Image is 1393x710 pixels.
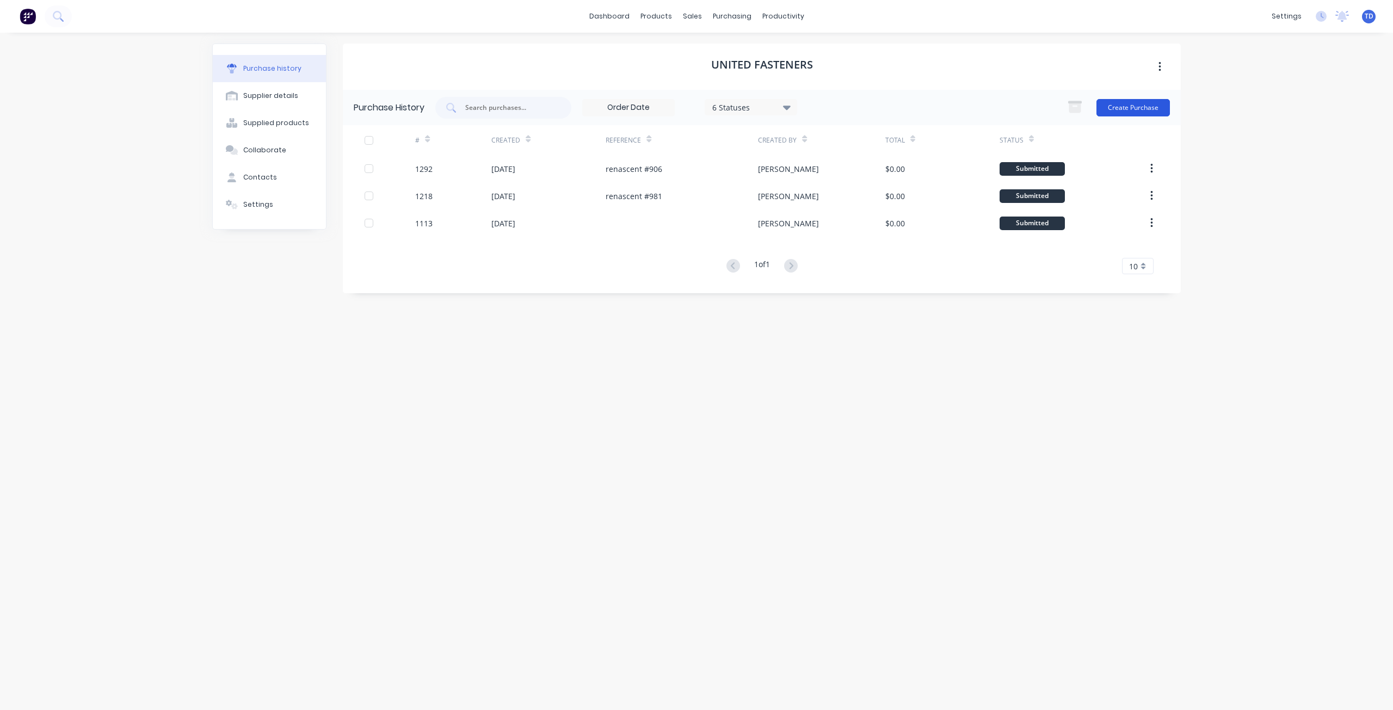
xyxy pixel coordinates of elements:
span: TD [1365,11,1373,21]
div: productivity [757,8,810,24]
div: Status [1000,135,1024,145]
div: Submitted [1000,162,1065,176]
button: Create Purchase [1096,99,1170,116]
button: Contacts [213,164,326,191]
div: Supplier details [243,91,298,101]
div: [PERSON_NAME] [758,218,819,229]
button: Supplied products [213,109,326,137]
div: [DATE] [491,218,515,229]
div: Purchase history [243,64,301,73]
div: [PERSON_NAME] [758,190,819,202]
span: 10 [1129,261,1138,272]
div: Submitted [1000,217,1065,230]
div: $0.00 [885,163,905,175]
div: products [635,8,677,24]
div: 1292 [415,163,433,175]
div: sales [677,8,707,24]
img: Factory [20,8,36,24]
div: 1218 [415,190,433,202]
h1: united fasteners [711,58,813,71]
input: Search purchases... [464,102,554,113]
div: [DATE] [491,163,515,175]
button: Supplier details [213,82,326,109]
div: Created By [758,135,797,145]
div: settings [1266,8,1307,24]
div: Contacts [243,172,277,182]
button: Purchase history [213,55,326,82]
div: Purchase History [354,101,424,114]
div: Created [491,135,520,145]
div: Settings [243,200,273,209]
div: 1 of 1 [754,258,770,274]
button: Collaborate [213,137,326,164]
div: purchasing [707,8,757,24]
input: Order Date [583,100,674,116]
div: Supplied products [243,118,309,128]
div: 6 Statuses [712,101,790,113]
div: $0.00 [885,190,905,202]
div: $0.00 [885,218,905,229]
div: [PERSON_NAME] [758,163,819,175]
div: # [415,135,420,145]
div: Reference [606,135,641,145]
div: renascent #981 [606,190,662,202]
div: [DATE] [491,190,515,202]
div: renascent #906 [606,163,662,175]
div: 1113 [415,218,433,229]
button: Settings [213,191,326,218]
a: dashboard [584,8,635,24]
div: Total [885,135,905,145]
div: Submitted [1000,189,1065,203]
div: Collaborate [243,145,286,155]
